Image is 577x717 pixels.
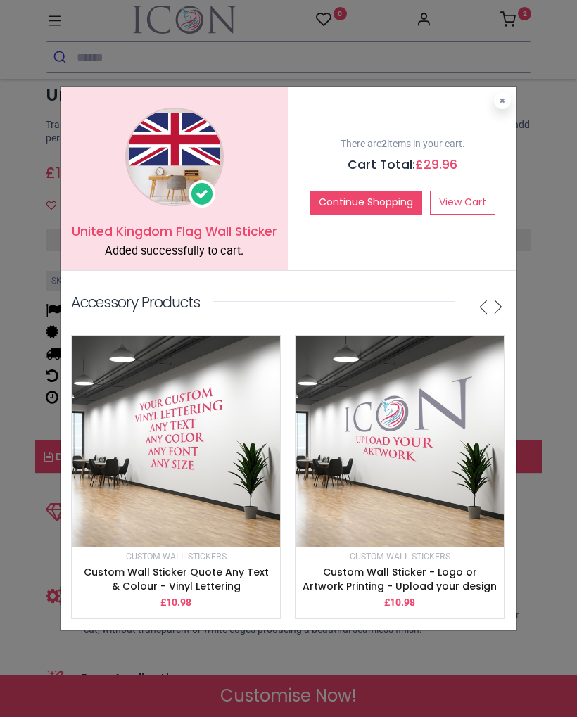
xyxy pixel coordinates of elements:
[160,596,191,610] p: £
[71,243,277,260] div: Added successfully to cart.
[299,137,506,151] p: There are items in your cart.
[424,156,457,173] span: 29.96
[310,191,422,215] button: Continue Shopping
[303,565,497,593] a: Custom Wall Sticker - Logo or Artwork Printing - Upload your design
[350,552,450,561] small: Custom Wall Stickers
[299,156,506,174] h5: Cart Total:
[390,597,415,608] span: 10.98
[430,191,495,215] a: View Cart
[126,552,227,561] small: Custom Wall Stickers
[126,550,227,561] a: Custom Wall Stickers
[415,156,457,173] span: £
[125,108,224,206] img: image_1024
[350,550,450,561] a: Custom Wall Stickers
[166,597,191,608] span: 10.98
[71,223,277,241] h5: United Kingdom Flag Wall Sticker
[71,292,200,312] p: Accessory Products
[384,596,415,610] p: £
[296,336,504,547] img: image_512
[381,138,387,149] b: 2
[84,565,269,593] a: Custom Wall Sticker Quote Any Text & Colour - Vinyl Lettering
[72,336,280,547] img: image_512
